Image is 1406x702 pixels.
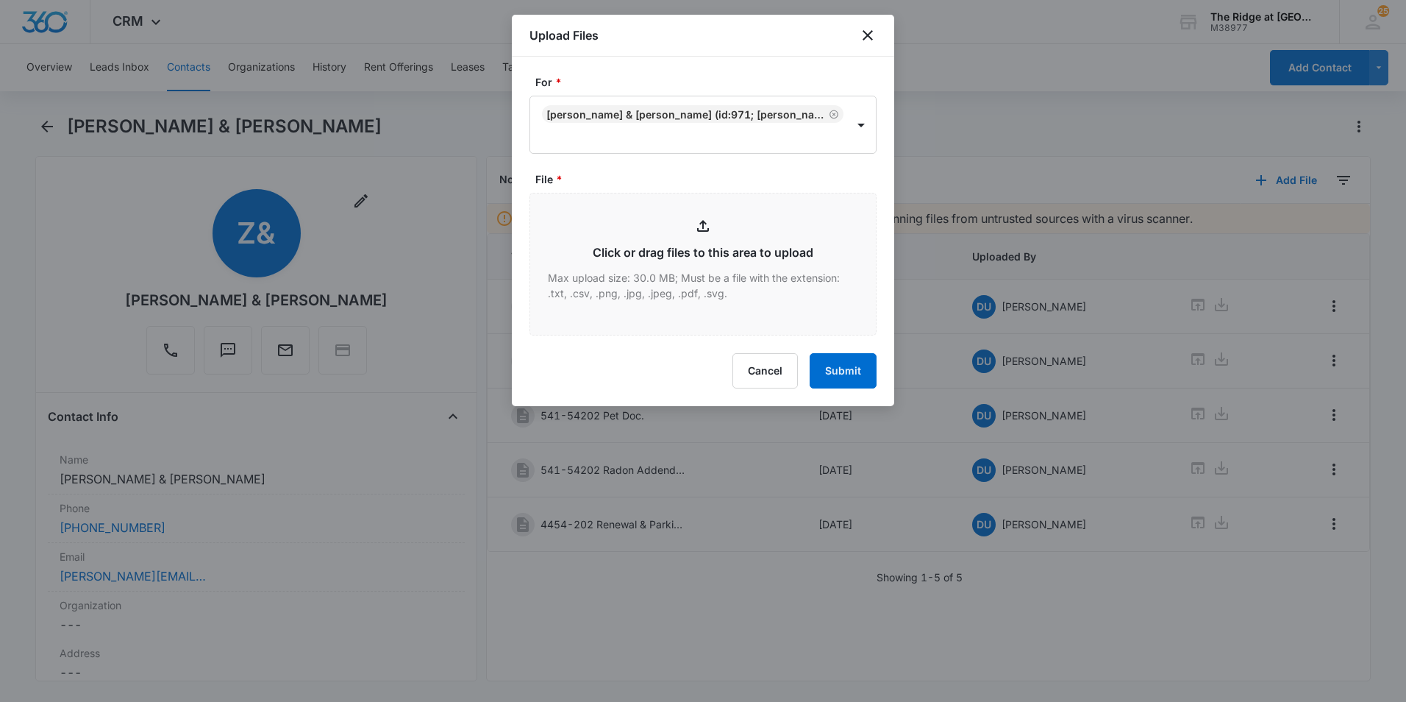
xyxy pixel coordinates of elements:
[529,26,599,44] h1: Upload Files
[535,171,882,187] label: File
[546,108,826,121] div: [PERSON_NAME] & [PERSON_NAME] (ID:971; [PERSON_NAME][EMAIL_ADDRESS][DOMAIN_NAME]; 9709808548)
[810,353,877,389] button: Submit
[732,353,798,389] button: Cancel
[859,26,877,44] button: close
[535,74,882,90] label: For
[826,109,839,119] div: Remove Zachary & Miranda Price (ID:971; zachary.price7878@gmail.com; 9709808548)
